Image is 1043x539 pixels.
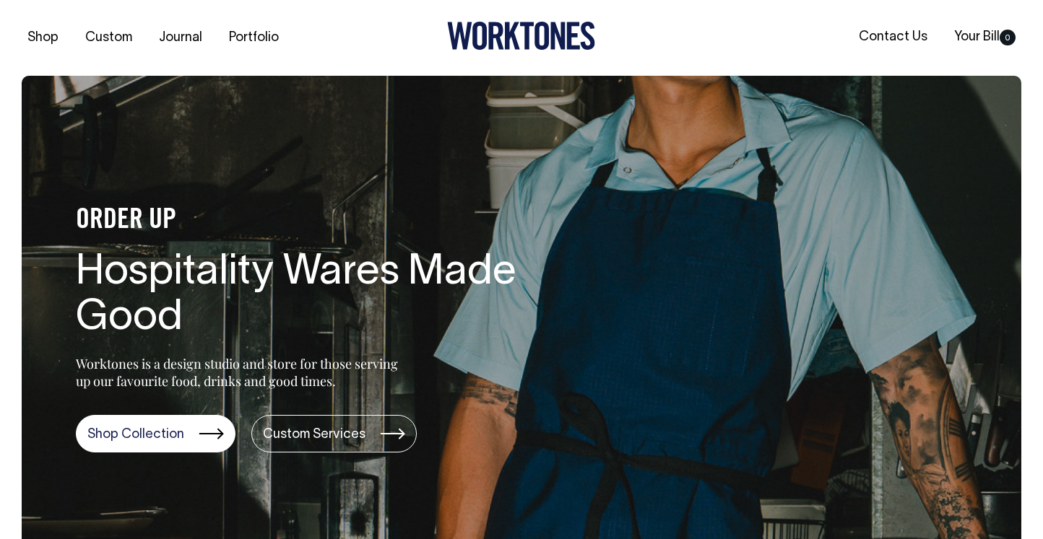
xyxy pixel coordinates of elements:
[79,26,138,50] a: Custom
[76,206,538,236] h4: ORDER UP
[153,26,208,50] a: Journal
[223,26,285,50] a: Portfolio
[251,415,417,452] a: Custom Services
[76,415,235,452] a: Shop Collection
[76,250,538,343] h1: Hospitality Wares Made Good
[22,26,64,50] a: Shop
[1000,30,1016,45] span: 0
[853,25,933,49] a: Contact Us
[76,355,404,390] p: Worktones is a design studio and store for those serving up our favourite food, drinks and good t...
[948,25,1021,49] a: Your Bill0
